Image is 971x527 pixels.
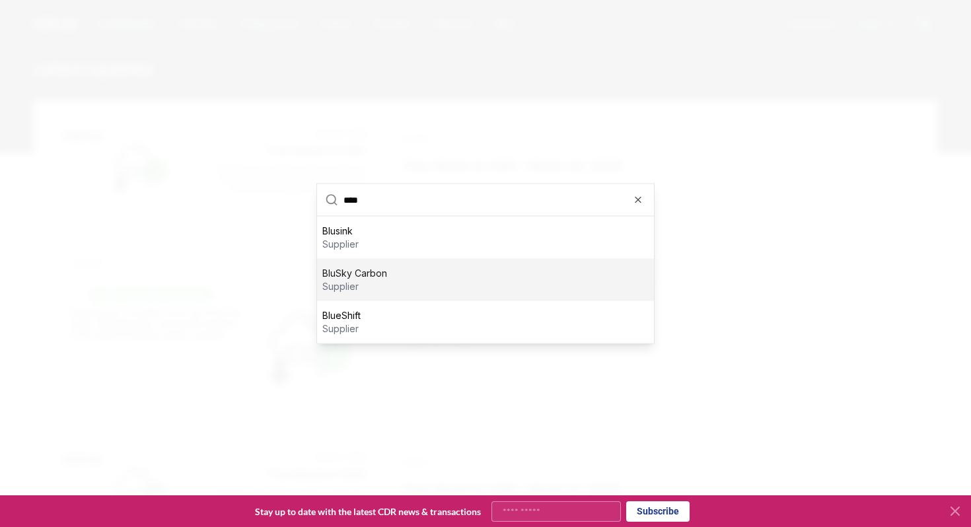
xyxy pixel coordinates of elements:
p: supplier [322,322,361,335]
p: Blusink [322,225,359,238]
p: BluSky Carbon [322,267,387,280]
p: supplier [322,238,359,251]
p: supplier [322,280,387,293]
p: BlueShift [322,309,361,322]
